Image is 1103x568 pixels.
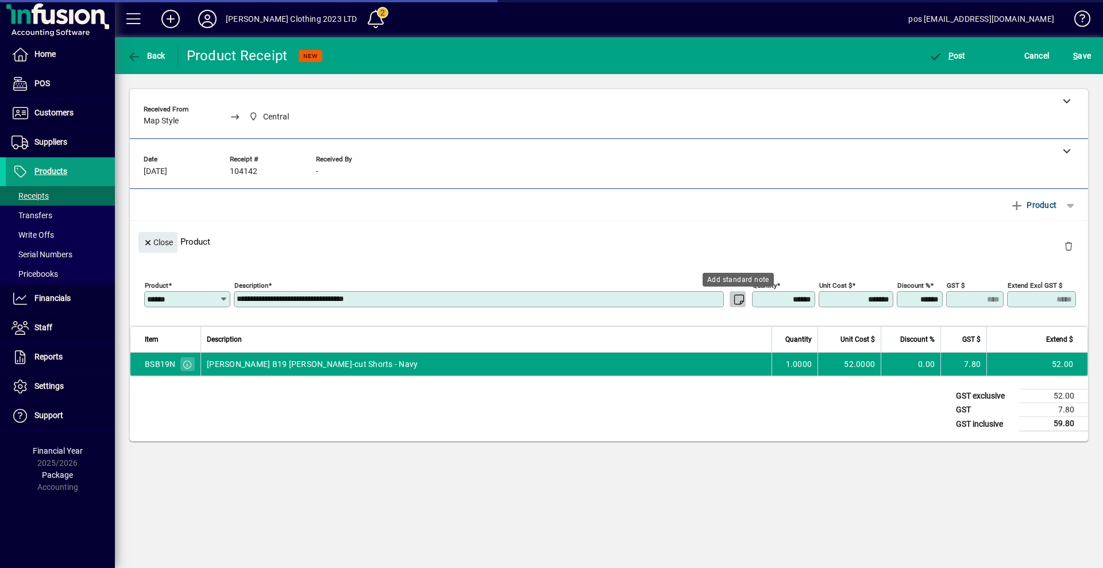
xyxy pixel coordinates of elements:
a: POS [6,69,115,98]
span: [DATE] [144,167,167,176]
span: Reports [34,352,63,361]
mat-label: Product [145,281,168,289]
button: Add [152,9,189,29]
div: BSB19N [145,358,176,370]
td: 0.00 [881,353,940,376]
span: Products [34,167,67,176]
span: Back [127,51,165,60]
a: Financials [6,284,115,313]
span: 104142 [230,167,257,176]
span: Cancel [1024,47,1050,65]
span: Central [246,110,294,124]
span: Support [34,411,63,420]
span: Serial Numbers [11,250,72,259]
span: Discount % [900,333,935,346]
td: GST inclusive [950,417,1019,431]
td: GST [950,403,1019,417]
mat-label: Extend excl GST $ [1008,281,1062,289]
a: Serial Numbers [6,245,115,264]
td: 7.80 [1019,403,1088,417]
button: Close [138,232,178,253]
span: Transfers [11,211,52,220]
button: Save [1070,45,1094,66]
div: pos [EMAIL_ADDRESS][DOMAIN_NAME] [908,10,1054,28]
div: Add standard note [703,273,774,287]
span: Unit Cost $ [840,333,875,346]
span: Financial Year [33,446,83,455]
span: Central [263,111,289,123]
span: Staff [34,323,52,332]
a: Receipts [6,186,115,206]
span: ave [1073,47,1091,65]
span: Description [207,333,242,346]
span: Receipts [11,191,49,200]
td: 52.00 [986,353,1087,376]
span: Customers [34,108,74,117]
app-page-header-button: Delete [1055,241,1082,251]
button: Back [124,45,168,66]
span: Map Style [144,117,179,126]
td: 7.80 [940,353,986,376]
a: Suppliers [6,128,115,157]
mat-label: Unit Cost $ [819,281,852,289]
a: Home [6,40,115,69]
span: Pricebooks [11,269,58,279]
a: Transfers [6,206,115,225]
span: GST $ [962,333,981,346]
a: Write Offs [6,225,115,245]
button: Post [925,45,969,66]
td: 52.00 [1019,389,1088,403]
a: Staff [6,314,115,342]
span: Financials [34,293,71,303]
span: NEW [303,52,318,60]
button: Profile [189,9,226,29]
span: Extend $ [1046,333,1073,346]
span: - [316,167,318,176]
span: Close [143,233,173,252]
mat-label: GST $ [947,281,965,289]
a: Pricebooks [6,264,115,284]
mat-label: Description [234,281,268,289]
a: Knowledge Base [1066,2,1089,40]
app-page-header-button: Close [136,237,180,247]
div: Product Receipt [187,47,288,65]
span: S [1073,51,1078,60]
span: P [948,51,954,60]
a: Reports [6,343,115,372]
button: Cancel [1021,45,1052,66]
span: Product [1010,196,1056,214]
td: 1.0000 [772,353,817,376]
a: Customers [6,99,115,127]
td: [PERSON_NAME] B19 [PERSON_NAME]-cut Shorts - Navy [200,353,772,376]
a: Support [6,401,115,430]
button: Delete [1055,232,1082,260]
span: Home [34,49,56,59]
span: Settings [34,381,64,391]
td: 59.80 [1019,417,1088,431]
mat-label: Discount % [897,281,930,289]
span: ost [928,51,966,60]
div: [PERSON_NAME] Clothing 2023 LTD [226,10,357,28]
span: Suppliers [34,137,67,146]
span: Quantity [785,333,812,346]
app-page-header-button: Back [115,45,178,66]
span: Write Offs [11,230,54,239]
span: Package [42,470,73,480]
td: GST exclusive [950,389,1019,403]
div: Product [130,221,1088,262]
span: 52.0000 [844,358,875,370]
span: POS [34,79,50,88]
a: Settings [6,372,115,401]
span: Item [145,333,159,346]
button: Product [1004,195,1062,215]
